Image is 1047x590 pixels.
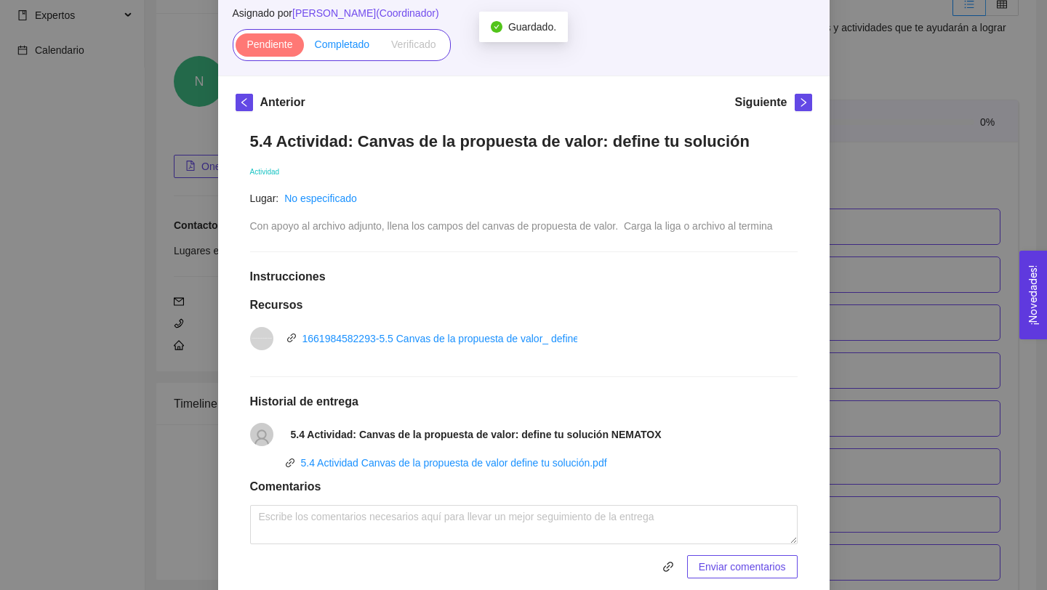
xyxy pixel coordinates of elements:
[250,395,798,409] h1: Historial de entrega
[250,132,798,151] h1: 5.4 Actividad: Canvas de la propuesta de valor: define tu solución
[491,21,502,33] span: check-circle
[250,480,798,494] h1: Comentarios
[250,270,798,284] h1: Instrucciones
[260,94,305,111] h5: Anterior
[250,298,798,312] h1: Recursos
[292,7,439,19] span: [PERSON_NAME] ( Coordinador )
[391,39,436,50] span: Verificado
[250,168,280,176] span: Actividad
[657,555,680,578] button: link
[734,94,787,111] h5: Siguiente
[795,97,811,108] span: right
[1019,251,1047,339] button: Open Feedback Widget
[657,561,680,573] span: link
[236,97,252,108] span: left
[795,94,812,111] button: right
[508,21,556,33] span: Guardado.
[285,458,295,468] span: link
[657,561,679,573] span: link
[291,429,662,440] strong: 5.4 Actividad: Canvas de la propuesta de valor: define tu solución NEMATOX
[251,337,271,339] span: vnd.openxmlformats-officedocument.presentationml.presentation
[699,559,786,575] span: Enviar comentarios
[236,94,253,111] button: left
[246,39,292,50] span: Pendiente
[315,39,370,50] span: Completado
[687,555,798,578] button: Enviar comentarios
[301,457,607,469] a: 5.4 Actividad Canvas de la propuesta de valor define tu solución.pdf
[302,333,653,344] a: 1661984582293-5.5 Canvas de la propuesta de valor_ define tu solución.pptx
[253,429,270,446] span: user
[233,5,815,21] span: Asignado por
[250,220,773,232] span: Con apoyo al archivo adjunto, llena los campos del canvas de propuesta de valor. Carga la liga o ...
[286,333,297,343] span: link
[284,193,357,204] a: No especificado
[250,190,279,206] article: Lugar:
